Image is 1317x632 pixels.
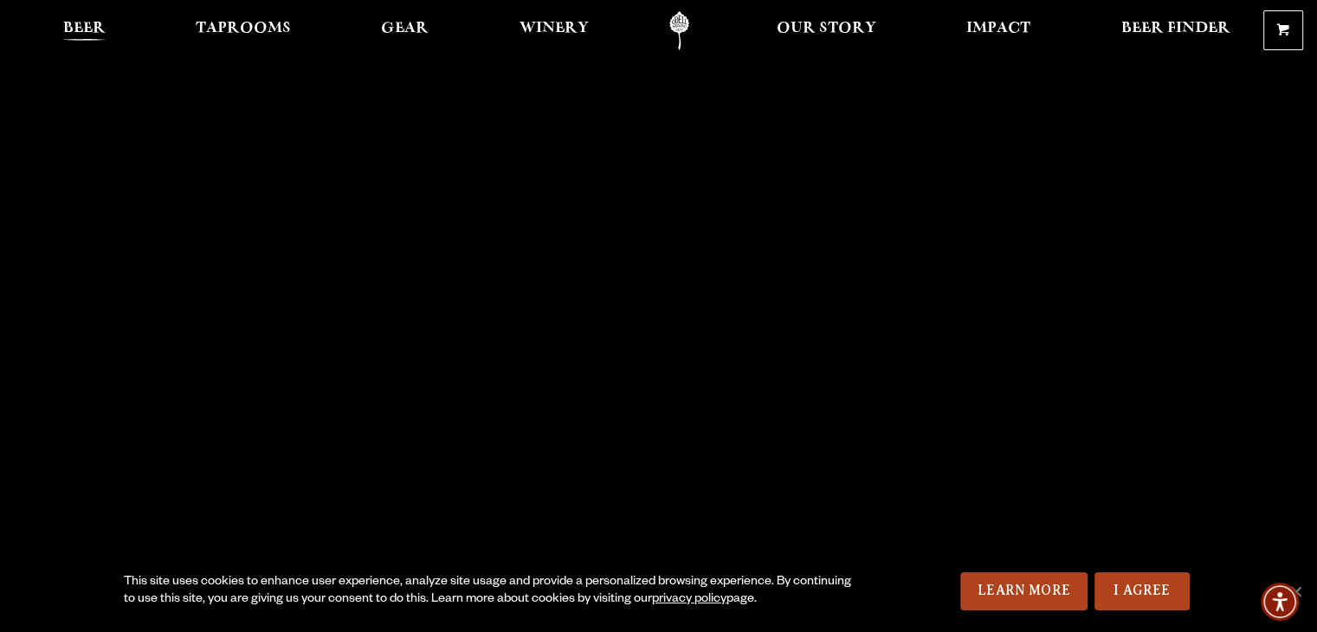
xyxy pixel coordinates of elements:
a: Odell Home [647,11,712,50]
a: Our Story [765,11,888,50]
div: Accessibility Menu [1261,583,1299,621]
a: Impact [955,11,1042,50]
a: Learn More [960,572,1088,610]
span: Beer Finder [1120,22,1230,35]
span: Beer [63,22,106,35]
span: Winery [520,22,589,35]
span: Gear [381,22,429,35]
a: Beer Finder [1109,11,1241,50]
span: Our Story [777,22,876,35]
span: Impact [966,22,1030,35]
a: Winery [508,11,600,50]
a: Gear [370,11,440,50]
a: Taprooms [184,11,302,50]
a: Beer [52,11,117,50]
div: This site uses cookies to enhance user experience, analyze site usage and provide a personalized ... [124,574,862,609]
a: privacy policy [652,593,726,607]
a: I Agree [1094,572,1190,610]
span: Taprooms [196,22,291,35]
